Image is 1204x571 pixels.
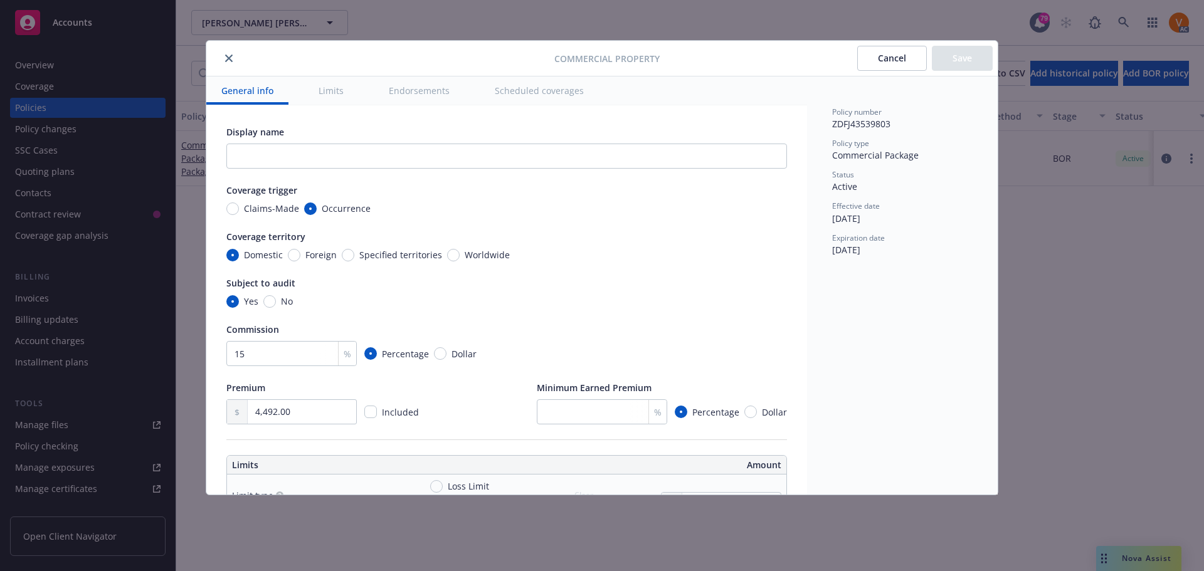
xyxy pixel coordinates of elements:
span: Dollar [451,347,477,360]
input: Specified territories [342,249,354,261]
span: Worldwide [465,248,510,261]
button: close [221,51,236,66]
span: Coverage territory [226,231,305,243]
input: Domestic [226,249,239,261]
span: Domestic [244,248,283,261]
span: Minimum Earned Premium [537,382,652,394]
span: Included [382,406,419,418]
span: Percentage [692,406,739,419]
span: Active [832,181,857,192]
input: Loss Limit [430,480,443,493]
input: Dollar [744,406,757,418]
span: Foreign [305,248,337,261]
span: Coverage trigger [226,184,297,196]
span: Expiration date [832,233,885,243]
button: Cancel [857,46,927,71]
span: Yes [244,295,258,308]
input: Foreign [288,249,300,261]
span: % [654,406,662,419]
input: Percentage [675,406,687,418]
span: Commission [226,323,279,335]
input: Percentage [364,347,377,360]
span: Effective date [832,201,880,211]
div: Limit type [232,489,273,502]
span: Dollar [762,406,787,419]
span: [DATE] [832,212,860,224]
span: Premium [226,382,265,394]
span: Specified territories [359,248,442,261]
span: [DATE] [832,244,860,256]
th: Limits [227,456,451,474]
th: Amount [512,456,786,474]
input: Yes [226,295,239,308]
span: % [344,347,351,360]
span: Occurrence [322,202,371,215]
input: No [263,295,276,308]
input: Dollar [434,347,446,360]
input: Worldwide [447,249,460,261]
button: Limits [304,76,359,105]
span: Claims-Made [244,202,299,215]
span: Loss Limit [448,479,489,493]
button: Endorsements [374,76,465,105]
input: 0.00 [682,493,781,510]
span: No [281,295,293,308]
span: Commercial Property [554,52,660,65]
input: Claims-Made [226,202,239,215]
span: Policy number [832,107,882,117]
span: Policy type [832,138,869,149]
span: Percentage [382,347,429,360]
span: Subject to audit [226,277,295,289]
span: ZDFJ43539803 [832,118,890,130]
span: Status [832,169,854,180]
input: Occurrence [304,202,317,215]
button: Scheduled coverages [480,76,599,105]
input: 0.00 [248,400,356,424]
button: General info [206,76,288,105]
span: Commercial Package [832,149,919,161]
span: Display name [226,126,284,138]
